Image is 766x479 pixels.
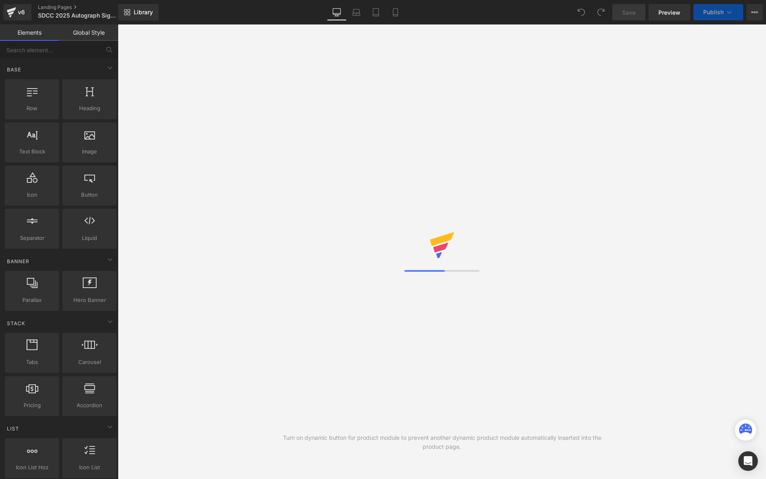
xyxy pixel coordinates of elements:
a: Laptop [347,4,366,20]
div: v6 [16,7,26,18]
button: Redo [593,4,609,20]
span: Stack [6,319,26,327]
a: Tablet [366,4,386,20]
div: Open Intercom Messenger [738,451,758,471]
a: Preview [649,4,690,20]
span: Preview [658,8,680,17]
span: Save [622,8,636,17]
a: Mobile [386,4,405,20]
span: Tabs [7,358,57,366]
span: Publish [703,9,724,16]
div: Turn on dynamic button for product module to prevent another dynamic product module automatically... [280,433,604,451]
span: Button [65,191,114,199]
span: Accordion [65,401,114,410]
a: Global Style [59,24,118,41]
span: Hero Banner [65,296,114,304]
span: Pricing [7,401,57,410]
span: Carousel [65,358,114,366]
span: SDCC 2025 Autograph Signers [38,12,116,19]
span: Icon List [65,463,114,472]
span: Icon List Hoz [7,463,57,472]
span: Liquid [65,234,114,242]
span: Row [7,104,57,113]
a: Desktop [327,4,347,20]
span: Text Block [7,147,57,156]
span: Icon [7,191,57,199]
span: Library [134,9,153,16]
span: Parallax [7,296,57,304]
a: v6 [3,4,31,20]
span: Base [6,66,22,73]
span: List [6,425,20,432]
button: Undo [573,4,589,20]
span: Separator [7,234,57,242]
a: New Library [118,4,159,20]
a: Landing Pages [38,4,132,11]
span: Image [65,147,114,156]
span: Heading [65,104,114,113]
button: Publish [693,4,743,20]
button: More [746,4,763,20]
span: Banner [6,257,30,265]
